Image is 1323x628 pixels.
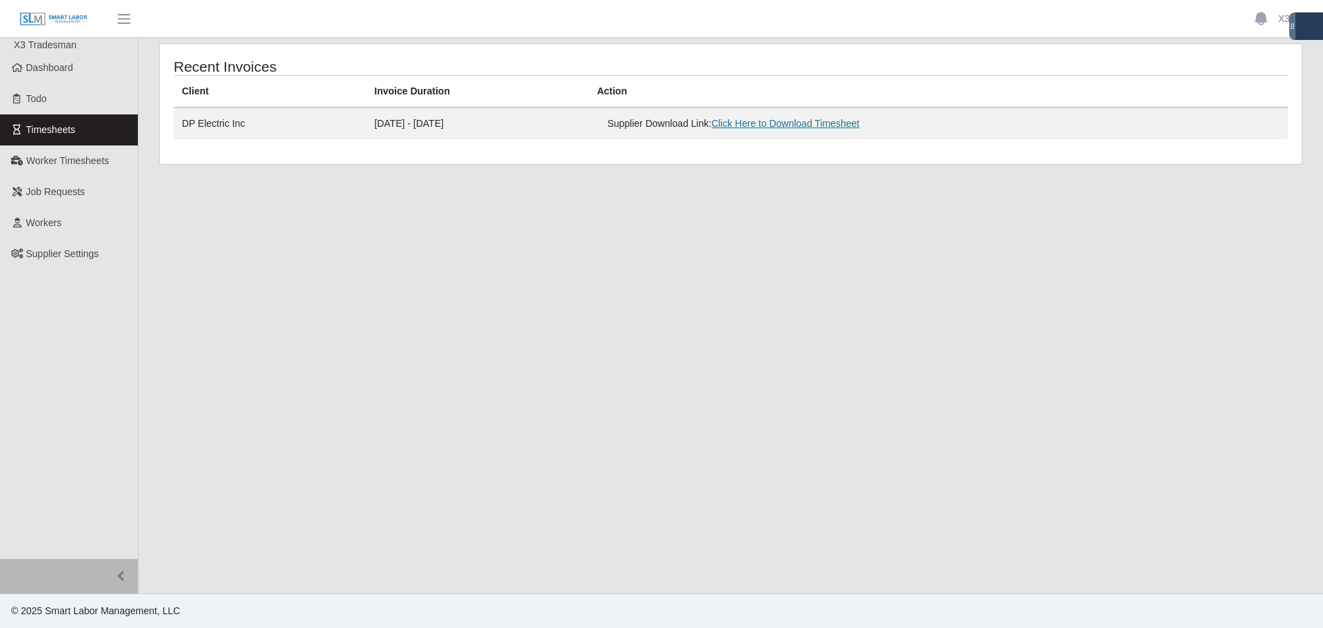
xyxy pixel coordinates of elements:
th: Invoice Duration [366,76,588,108]
h4: Recent Invoices [174,58,626,75]
img: SLM Logo [19,12,88,27]
th: Client [174,76,366,108]
span: Job Requests [26,186,85,197]
span: Todo [26,93,47,104]
span: Supplier Settings [26,248,99,259]
span: X3 Tradesman [14,39,76,50]
span: Dashboard [26,62,74,73]
td: [DATE] - [DATE] [366,108,588,139]
span: © 2025 Smart Labor Management, LLC [11,605,180,616]
span: Timesheets [26,124,76,135]
td: DP Electric Inc [174,108,366,139]
a: X3 Team [1278,12,1316,26]
div: Supplier Download Link: [607,117,1041,131]
span: Workers [26,217,62,228]
th: Action [588,76,1288,108]
a: Click Here to Download Timesheet [711,118,859,129]
span: Worker Timesheets [26,155,109,166]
